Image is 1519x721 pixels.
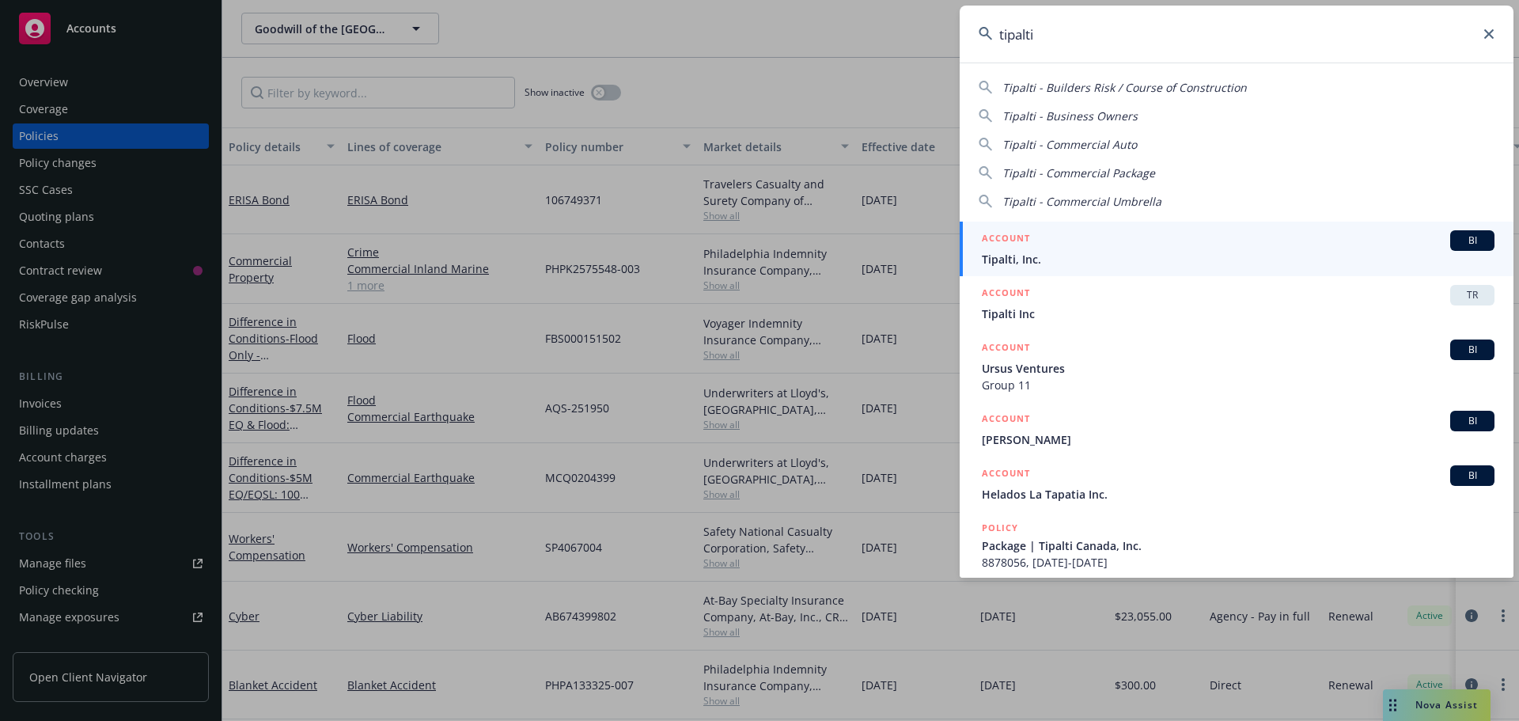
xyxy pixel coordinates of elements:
span: Tipalti - Commercial Package [1002,165,1155,180]
span: Tipalti, Inc. [982,251,1494,268]
a: POLICYPackage | Tipalti Canada, Inc.8878056, [DATE]-[DATE] [960,511,1513,579]
h5: ACCOUNT [982,230,1030,249]
a: ACCOUNTBITipalti, Inc. [960,222,1513,276]
span: Tipalti - Business Owners [1002,108,1138,123]
span: 8878056, [DATE]-[DATE] [982,554,1494,571]
a: ACCOUNTBIHelados La Tapatia Inc. [960,457,1513,511]
span: Tipalti Inc [982,305,1494,322]
span: [PERSON_NAME] [982,431,1494,448]
input: Search... [960,6,1513,63]
a: ACCOUNTTRTipalti Inc [960,276,1513,331]
span: BI [1456,233,1488,248]
span: BI [1456,469,1488,483]
span: Tipalti - Commercial Auto [1002,137,1137,152]
h5: POLICY [982,520,1018,536]
h5: ACCOUNT [982,340,1030,359]
span: Group 11 [982,377,1494,393]
span: Tipalti - Commercial Umbrella [1002,194,1161,209]
span: TR [1456,288,1488,302]
span: Ursus Ventures [982,360,1494,377]
span: BI [1456,343,1488,357]
span: Tipalti - Builders Risk / Course of Construction [1002,80,1247,95]
span: BI [1456,414,1488,428]
h5: ACCOUNT [982,411,1030,430]
a: ACCOUNTBIUrsus VenturesGroup 11 [960,331,1513,402]
span: Package | Tipalti Canada, Inc. [982,537,1494,554]
h5: ACCOUNT [982,285,1030,304]
a: ACCOUNTBI[PERSON_NAME] [960,402,1513,457]
h5: ACCOUNT [982,465,1030,484]
span: Helados La Tapatia Inc. [982,486,1494,503]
